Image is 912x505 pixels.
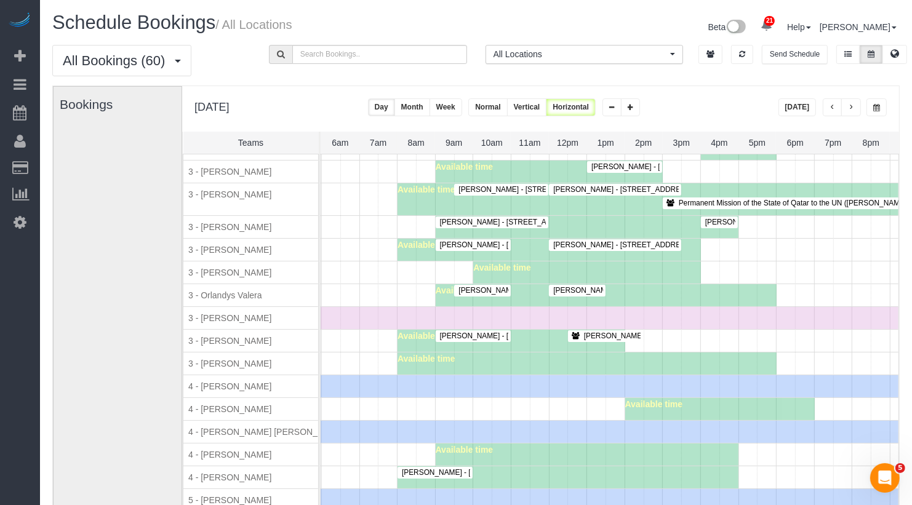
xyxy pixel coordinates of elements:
span: Available time [625,399,683,409]
button: All Locations [486,45,684,64]
button: Month [394,98,430,116]
span: 3 - [PERSON_NAME] [186,245,274,255]
span: Available time [436,445,494,455]
span: [PERSON_NAME] - [STREET_ADDRESS][US_STATE] [547,241,734,249]
span: 3pm [671,138,692,148]
span: Available time [398,331,455,341]
button: Day [368,98,395,116]
button: All Bookings (60) [52,45,191,76]
h3: Bookings [60,97,175,111]
span: 10am [479,138,505,148]
span: 5 - [PERSON_NAME] [186,495,274,505]
span: 1pm [595,138,617,148]
span: Schedule Bookings [52,12,215,33]
span: 4 - [PERSON_NAME] [186,381,274,391]
span: 11am [516,138,543,148]
img: Automaid Logo [7,12,32,30]
img: New interface [726,20,746,36]
span: 5pm [746,138,768,148]
span: [PERSON_NAME] - [STREET_ADDRESS] [STREET_ADDRESS] [547,185,767,194]
span: Available time [398,240,455,250]
span: 4 - [PERSON_NAME] [186,450,274,459]
span: 3 - [PERSON_NAME] [186,189,274,199]
span: 12pm [554,138,581,148]
button: Week [430,98,462,116]
span: 6am [329,138,351,148]
span: 2pm [633,138,654,148]
span: 4 - [PERSON_NAME] [186,404,274,414]
span: 7am [367,138,389,148]
span: 5 [895,463,905,473]
span: 3 - [PERSON_NAME] [186,313,274,323]
span: 3 - [PERSON_NAME] [186,167,274,177]
span: 4 - [PERSON_NAME] [PERSON_NAME] [186,427,347,437]
span: 3 - Orlandys Valera [186,290,265,300]
span: 3 - [PERSON_NAME] [186,222,274,232]
span: 9am [443,138,465,148]
span: 4 - [PERSON_NAME] [186,472,274,482]
button: [DATE] [778,98,817,116]
span: Available time [398,185,455,194]
span: [PERSON_NAME] - [STREET_ADDRESS] [396,468,542,477]
a: Help [787,22,811,32]
iframe: Intercom live chat [870,463,900,493]
button: Horizontal [546,98,596,116]
span: 3 - [PERSON_NAME] [186,359,274,368]
span: Available time [436,162,494,172]
span: 8pm [860,138,882,148]
h2: [DATE] [194,98,230,114]
span: Available time [436,285,494,295]
span: 4pm [708,138,730,148]
a: [PERSON_NAME] [820,22,897,32]
span: 8am [406,138,427,148]
span: [PERSON_NAME] - [STREET_ADDRESS][PERSON_NAME]. [STREET_ADDRESS][US_STATE] [578,332,901,340]
button: Vertical [507,98,547,116]
small: / All Locations [215,18,292,31]
a: 21 [754,12,778,39]
span: 3 - [PERSON_NAME] [186,268,274,277]
span: Teams [236,138,266,148]
span: Available time [398,354,455,364]
span: 3 - [PERSON_NAME] [186,336,274,346]
span: 21 [764,16,775,26]
input: Search Bookings.. [292,45,467,64]
span: 6pm [785,138,806,148]
span: 7pm [822,138,844,148]
span: All Locations [494,48,668,60]
button: Send Schedule [762,45,828,64]
span: All Bookings (60) [63,53,171,68]
a: Beta [708,22,746,32]
button: Normal [468,98,507,116]
span: Available time [473,263,531,272]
